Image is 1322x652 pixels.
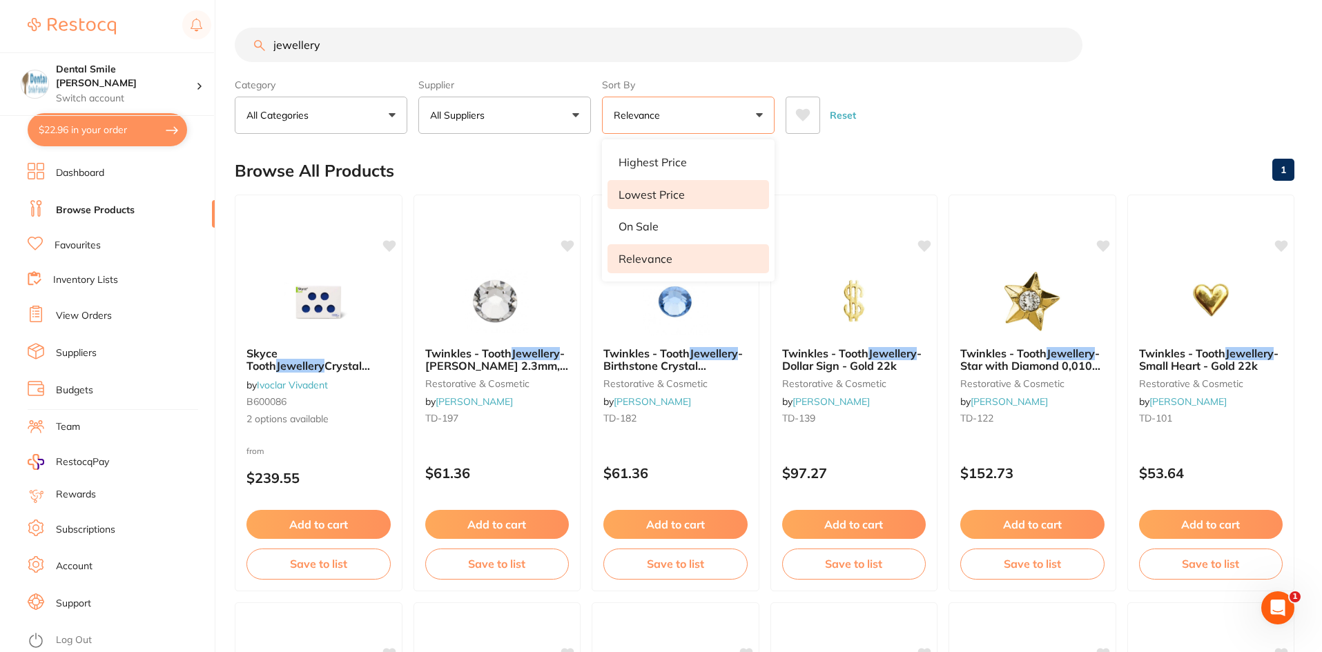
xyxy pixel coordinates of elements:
[430,108,490,122] p: All Suppliers
[425,347,570,373] b: Twinkles - Tooth Jewellery - Crystal Diamond 2.3mm, 5-Pack
[273,267,363,336] img: Skyce Tooth Jewellery Crystal Refill / 5
[793,395,870,408] a: [PERSON_NAME]
[56,346,97,360] a: Suppliers
[418,79,591,91] label: Supplier
[603,378,748,389] small: restorative & cosmetic
[246,549,391,579] button: Save to list
[1139,378,1283,389] small: restorative & cosmetic
[56,523,115,537] a: Subscriptions
[1139,412,1172,424] span: TD-101
[1290,591,1301,602] span: 1
[782,378,926,389] small: restorative & cosmetic
[603,465,748,481] p: $61.36
[1261,591,1294,624] iframe: Intercom live chat
[619,188,685,201] p: Lowest Price
[603,549,748,579] button: Save to list
[56,560,93,573] a: Account
[782,346,868,360] span: Twinkles - Tooth
[425,549,570,579] button: Save to list
[235,97,407,134] button: All Categories
[960,412,993,424] span: TD-122
[28,630,211,652] button: Log Out
[960,346,1047,360] span: Twinkles - Tooth
[56,204,135,217] a: Browse Products
[452,267,542,336] img: Twinkles - Tooth Jewellery - Crystal Diamond 2.3mm, 5-Pack
[619,156,687,168] p: Highest Price
[782,510,926,539] button: Add to cart
[1139,549,1283,579] button: Save to list
[782,395,870,408] span: by
[246,395,286,408] span: B600086
[28,18,116,34] img: Restocq Logo
[826,97,860,134] button: Reset
[1272,156,1294,184] a: 1
[246,379,328,391] span: by
[603,346,690,360] span: Twinkles - Tooth
[425,346,568,386] span: - [PERSON_NAME] 2.3mm, 5-Pack
[56,384,93,397] a: Budgets
[56,166,104,180] a: Dashboard
[28,454,109,470] a: RestocqPay
[28,113,187,146] button: $22.96 in your order
[56,63,196,90] h4: Dental Smile Frankston
[602,97,775,134] button: Relevance
[782,346,922,373] span: - Dollar Sign - Gold 22k
[235,161,394,181] h2: Browse All Products
[235,79,407,91] label: Category
[246,510,391,539] button: Add to cart
[603,347,748,373] b: Twinkles - Tooth Jewellery - Birthstone Crystal Sapphire Light, 5-Pack
[1225,346,1274,360] em: Jewellery
[425,412,458,424] span: TD-197
[425,465,570,481] p: $61.36
[56,420,80,434] a: Team
[1139,465,1283,481] p: $53.64
[603,510,748,539] button: Add to cart
[809,267,899,336] img: Twinkles - Tooth Jewellery - Dollar Sign - Gold 22k
[425,510,570,539] button: Add to cart
[1139,346,1225,360] span: Twinkles - Tooth
[782,465,926,481] p: $97.27
[782,347,926,373] b: Twinkles - Tooth Jewellery - Dollar Sign - Gold 22k
[53,273,118,287] a: Inventory Lists
[436,395,513,408] a: [PERSON_NAME]
[619,253,672,265] p: Relevance
[21,70,48,97] img: Dental Smile Frankston
[619,220,659,233] p: On Sale
[782,549,926,579] button: Save to list
[28,454,44,470] img: RestocqPay
[602,79,775,91] label: Sort By
[246,446,264,456] span: from
[1149,395,1227,408] a: [PERSON_NAME]
[960,347,1105,373] b: Twinkles - Tooth Jewellery - Star with Diamond 0,010ct - Gold 22k
[1139,347,1283,373] b: Twinkles - Tooth Jewellery - Small Heart - Gold 22k
[55,239,101,253] a: Favourites
[960,378,1105,389] small: restorative & cosmetic
[782,412,815,424] span: TD-139
[276,359,324,373] em: Jewellery
[246,413,391,426] span: 2 options available
[603,346,743,386] span: - Birthstone Crystal Sapphire Light, 5-Pack
[56,455,109,469] span: RestocqPay
[246,359,370,385] span: Crystal Refill / 5
[960,549,1105,579] button: Save to list
[246,108,314,122] p: All Categories
[246,346,278,373] span: Skyce Tooth
[425,395,513,408] span: by
[56,597,91,611] a: Support
[960,465,1105,481] p: $152.73
[1139,510,1283,539] button: Add to cart
[868,346,917,360] em: Jewellery
[603,412,636,424] span: TD-182
[1166,267,1256,336] img: Twinkles - Tooth Jewellery - Small Heart - Gold 22k
[425,378,570,389] small: restorative & cosmetic
[56,92,196,106] p: Switch account
[630,267,720,336] img: Twinkles - Tooth Jewellery - Birthstone Crystal Sapphire Light, 5-Pack
[418,97,591,134] button: All Suppliers
[960,510,1105,539] button: Add to cart
[28,10,116,42] a: Restocq Logo
[960,395,1048,408] span: by
[1139,346,1279,373] span: - Small Heart - Gold 22k
[987,267,1077,336] img: Twinkles - Tooth Jewellery - Star with Diamond 0,010ct - Gold 22k
[56,488,96,502] a: Rewards
[971,395,1048,408] a: [PERSON_NAME]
